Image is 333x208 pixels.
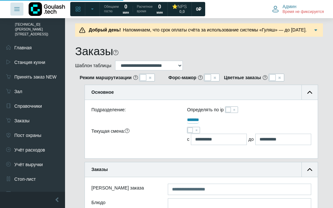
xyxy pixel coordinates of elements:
[198,75,203,80] i: <b>Важно: При включении применяется на все подразделения компании!</b> <br/> Если режим "Форс-маж...
[89,27,121,32] b: Добрый день!
[87,106,182,116] div: Подразделение:
[168,3,191,15] a: ⭐NPS 0,0
[91,90,114,95] b: Основное
[179,9,185,15] span: 0,0
[268,2,328,16] button: Админ Время не фиксируется
[156,10,163,15] span: мин
[283,4,297,9] span: Админ
[263,75,267,80] i: При включении настройки заказы в таблице будут подсвечиваться в зависимости от статуса следующими...
[75,62,111,69] label: Шаблон таблицы
[87,27,312,46] span: Напоминаем, что срок оплаты счёта за использование системы «Гуляш» — до [DATE]. Если вы уже произ...
[104,5,119,14] span: Обещаем гостю
[125,128,129,133] i: Важно! Если нужно найти заказ за сегодняшнюю дату,<br/>необходимо поставить галочку в поле текуща...
[313,27,319,33] img: Подробнее
[80,74,132,81] b: Режим маршрутизации
[307,167,312,172] img: collapse
[137,5,153,14] span: Расчетное время
[87,127,182,145] div: Текущая смена:
[100,3,167,15] a: Обещаем гостю 0 мин Расчетное время 0 мин
[172,4,187,9] div: ⭐
[196,6,199,12] span: 0
[198,6,201,12] span: ₽
[187,134,311,145] div: с до
[283,9,324,15] span: Время не фиксируется
[192,3,206,15] a: 0 ₽
[79,27,86,33] img: Предупреждение
[29,2,65,16] img: Логотип компании Goulash.tech
[133,75,138,80] i: Это режим, отображающий распределение заказов по маршрутам и курьерам
[123,10,129,15] span: мин
[187,106,224,113] label: Определять по ip
[178,4,187,9] span: NPS
[75,44,113,58] h1: Заказы
[224,74,261,81] b: Цветные заказы
[87,184,163,195] label: [PERSON_NAME] заказа
[307,90,312,95] img: collapse
[125,3,127,10] strong: 0
[168,74,196,81] b: Форс-мажор
[91,167,108,172] b: Заказы
[158,3,161,10] strong: 0
[113,50,118,55] i: На этой странице можно найти заказ, используя различные фильтры. Все пункты заполнять необязатель...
